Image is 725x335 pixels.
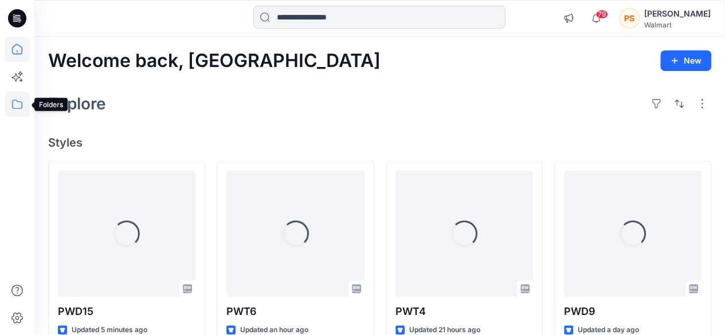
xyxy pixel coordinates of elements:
span: 79 [595,10,608,19]
div: [PERSON_NAME] [644,7,711,21]
h2: Welcome back, [GEOGRAPHIC_DATA] [48,50,381,72]
h2: Explore [48,94,106,113]
div: Walmart [644,21,711,29]
p: PWD9 [564,304,702,320]
p: PWD15 [58,304,195,320]
p: PWT4 [395,304,533,320]
button: New [660,50,711,71]
p: PWT6 [226,304,364,320]
div: PS [619,8,640,29]
h4: Styles [48,136,711,149]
